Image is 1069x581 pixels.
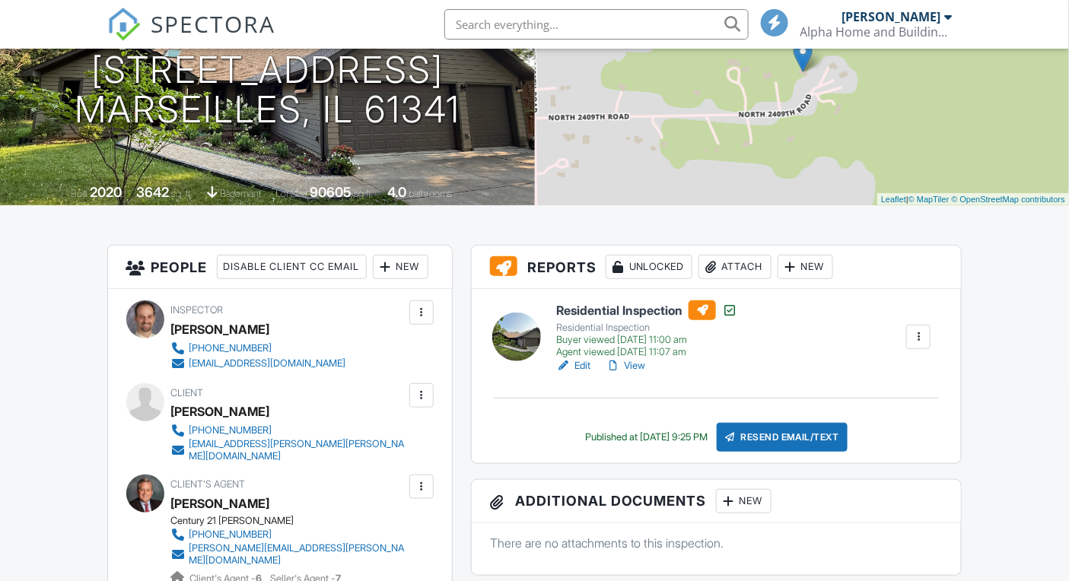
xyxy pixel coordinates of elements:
div: [EMAIL_ADDRESS][PERSON_NAME][PERSON_NAME][DOMAIN_NAME] [189,438,406,462]
a: [PHONE_NUMBER] [171,423,406,438]
span: SPECTORA [151,8,276,40]
span: sq.ft. [354,188,373,199]
h3: Additional Documents [472,480,962,523]
div: New [716,489,772,513]
h3: People [108,246,452,289]
div: New [778,255,833,279]
h6: Residential Inspection [556,300,737,320]
div: Unlocked [606,255,692,279]
div: Disable Client CC Email [217,255,367,279]
a: Residential Inspection Residential Inspection Buyer viewed [DATE] 11:00 am Agent viewed [DATE] 11... [556,300,737,358]
span: bathrooms [409,188,452,199]
h1: [STREET_ADDRESS] Marseilles, IL 61341 [75,50,460,131]
span: Built [71,188,87,199]
h3: Reports [472,246,962,289]
a: [PHONE_NUMBER] [171,527,406,542]
span: basement [220,188,261,199]
div: 2020 [90,184,122,200]
a: View [606,358,645,373]
a: © MapTiler [908,195,950,204]
div: Published at [DATE] 9:25 PM [585,431,708,443]
div: 4.0 [387,184,406,200]
a: [EMAIL_ADDRESS][DOMAIN_NAME] [171,356,346,371]
span: Client [171,387,204,398]
input: Search everything... [444,9,749,40]
a: © OpenStreetMap contributors [952,195,1065,204]
div: [EMAIL_ADDRESS][DOMAIN_NAME] [189,357,346,370]
span: Client's Agent [171,478,246,490]
div: Alpha Home and Building Inspections, PLLC [800,24,953,40]
div: Century 21 [PERSON_NAME] [171,515,418,527]
div: [PHONE_NUMBER] [189,424,272,437]
div: [PERSON_NAME] [171,400,270,423]
span: sq. ft. [171,188,192,199]
div: Resend Email/Text [717,423,848,452]
div: 3642 [136,184,169,200]
div: [PHONE_NUMBER] [189,529,272,541]
span: Inspector [171,304,224,316]
div: [PERSON_NAME][EMAIL_ADDRESS][PERSON_NAME][DOMAIN_NAME] [189,542,406,567]
a: Leaflet [881,195,906,204]
div: Agent viewed [DATE] 11:07 am [556,346,737,358]
a: Edit [556,358,590,373]
div: Buyer viewed [DATE] 11:00 am [556,334,737,346]
p: There are no attachments to this inspection. [490,535,943,551]
a: [PERSON_NAME] [171,492,270,515]
div: Residential Inspection [556,322,737,334]
div: New [373,255,428,279]
a: [EMAIL_ADDRESS][PERSON_NAME][PERSON_NAME][DOMAIN_NAME] [171,438,406,462]
div: [PERSON_NAME] [842,9,941,24]
a: SPECTORA [107,21,276,52]
div: [PERSON_NAME] [171,318,270,341]
div: 90605 [310,184,352,200]
a: [PERSON_NAME][EMAIL_ADDRESS][PERSON_NAME][DOMAIN_NAME] [171,542,406,567]
img: The Best Home Inspection Software - Spectora [107,8,141,41]
div: Attach [698,255,772,279]
div: | [877,193,1069,206]
span: Lot Size [275,188,307,199]
a: [PHONE_NUMBER] [171,341,346,356]
div: [PHONE_NUMBER] [189,342,272,354]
